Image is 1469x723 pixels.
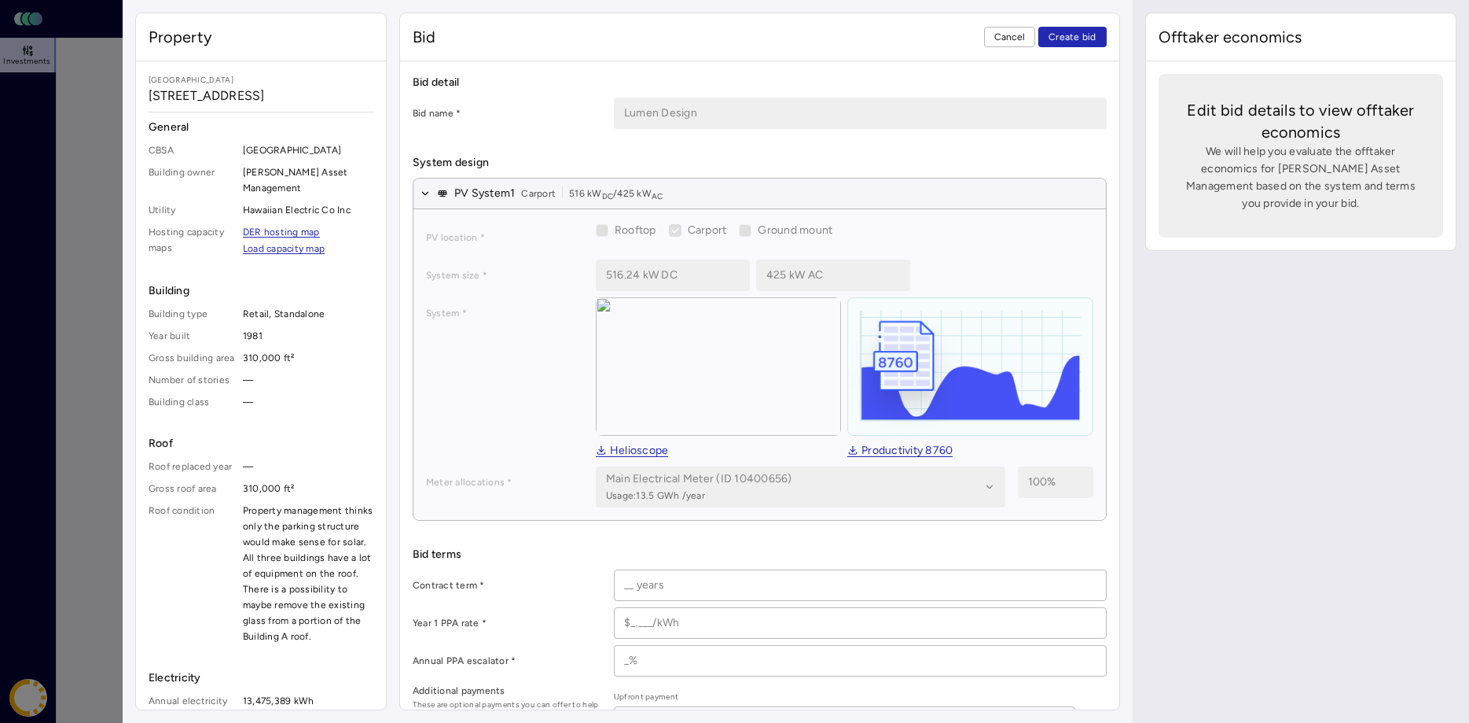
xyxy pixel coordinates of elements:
span: CBSA [149,142,237,158]
sub: AC [652,191,663,201]
span: Utility [149,202,237,218]
label: System * [426,305,583,321]
span: 310,000 ft² [243,350,373,366]
span: 1981 [243,328,373,344]
button: Create bid [1038,27,1107,47]
a: Productivity 8760 [847,445,953,458]
input: $_.___/kWh [615,608,1106,638]
span: Bid detail [413,74,1107,91]
input: 1,000 kW AC [757,260,909,290]
span: — [243,394,373,410]
span: Rooftop [615,223,656,237]
span: [STREET_ADDRESS] [149,87,373,105]
span: General [149,119,373,136]
label: Bid name * [413,105,601,121]
span: Building [149,282,373,300]
a: Helioscope [596,445,669,458]
label: Contract term * [413,577,601,593]
span: Hosting capacity maps [149,224,237,257]
sub: DC [602,191,614,201]
img: helioscope-8760-1D3KBreE.png [848,298,1092,435]
span: Bid terms [413,546,1107,563]
span: Property [149,26,212,48]
a: Load capacity map [243,244,325,254]
span: Retail, Standalone [243,306,373,322]
span: Edit bid details to view offtaker economics [1184,99,1418,143]
input: _% [615,646,1106,676]
span: 310,000 ft² [243,481,373,496]
label: Additional payments [413,683,601,699]
span: Create bid [1048,29,1096,45]
span: Roof replaced year [149,459,237,474]
span: Gross building area [149,350,237,366]
span: 516 kW / 425 kW [569,186,663,201]
span: [GEOGRAPHIC_DATA] [149,74,373,87]
input: 1,000 kW DC [597,260,749,290]
span: Building class [149,394,237,410]
span: Carport [688,223,727,237]
span: Building owner [149,164,237,196]
button: PV System1Carport516 kWDC/425 kWAC [413,179,1106,209]
button: Cancel [984,27,1036,47]
span: System design [413,154,1107,172]
img: view [596,297,841,436]
span: Bid [413,26,435,48]
input: 100% [1019,467,1093,497]
span: PV System 1 [454,185,516,202]
input: __ years [615,570,1106,600]
span: Ground mount [758,223,832,237]
span: — [243,459,373,474]
label: Annual PPA escalator * [413,653,601,669]
span: Roof condition [149,503,237,644]
span: Building type [149,306,237,322]
label: Year 1 PPA rate * [413,615,601,631]
span: Hawaiian Electric Co Inc [243,202,373,218]
span: Gross roof area [149,481,237,496]
span: Roof [149,435,373,452]
span: [GEOGRAPHIC_DATA] [243,142,373,158]
span: We will help you evaluate the offtaker economics for [PERSON_NAME] Asset Management based on the ... [1184,143,1418,212]
label: Meter allocations * [426,474,583,490]
span: Electricity [149,670,373,687]
label: PV location * [426,230,583,245]
span: — [243,372,373,388]
span: Carport [521,186,556,201]
span: [PERSON_NAME] Asset Management [243,164,373,196]
span: Number of stories [149,372,237,388]
span: Upfront payment [614,691,1075,703]
span: Cancel [994,29,1026,45]
a: DER hosting map [243,227,320,238]
span: Year built [149,328,237,344]
label: System size * [426,267,583,283]
span: Offtaker economics [1159,26,1302,48]
span: Property management thinks only the parking structure would make sense for solar. All three build... [243,503,373,644]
